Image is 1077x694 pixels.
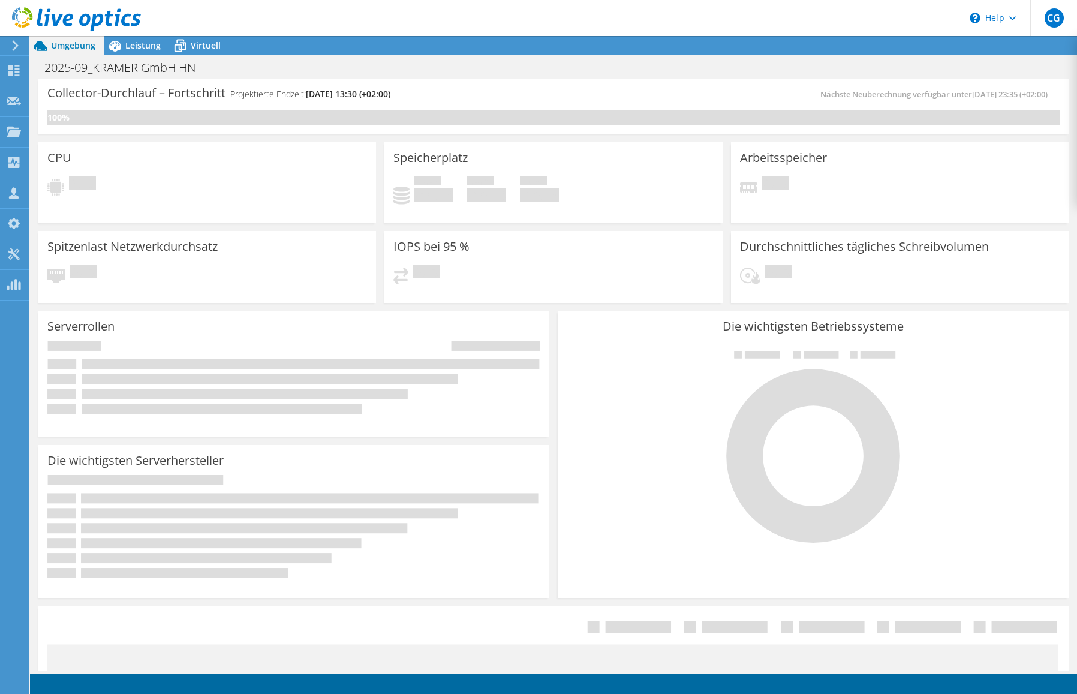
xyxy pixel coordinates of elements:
[740,151,827,164] h3: Arbeitsspeicher
[520,188,559,202] h4: 0 GiB
[467,176,494,188] span: Verfügbar
[414,176,441,188] span: Belegt
[230,88,390,101] h4: Projektierte Endzeit:
[762,176,789,193] span: Ausstehend
[51,40,95,51] span: Umgebung
[567,320,1060,333] h3: Die wichtigsten Betriebssysteme
[69,176,96,193] span: Ausstehend
[393,151,468,164] h3: Speicherplatz
[970,13,980,23] svg: \n
[39,61,214,74] h1: 2025-09_KRAMER GmbH HN
[820,89,1054,100] span: Nächste Neuberechnung verfügbar unter
[125,40,161,51] span: Leistung
[47,151,71,164] h3: CPU
[47,320,115,333] h3: Serverrollen
[520,176,547,188] span: Insgesamt
[413,265,440,281] span: Ausstehend
[467,188,506,202] h4: 0 GiB
[47,454,224,467] h3: Die wichtigsten Serverhersteller
[1045,8,1064,28] span: CG
[972,89,1048,100] span: [DATE] 23:35 (+02:00)
[306,88,390,100] span: [DATE] 13:30 (+02:00)
[393,240,470,253] h3: IOPS bei 95 %
[70,265,97,281] span: Ausstehend
[765,265,792,281] span: Ausstehend
[47,240,218,253] h3: Spitzenlast Netzwerkdurchsatz
[191,40,221,51] span: Virtuell
[414,188,453,202] h4: 0 GiB
[740,240,989,253] h3: Durchschnittliches tägliches Schreibvolumen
